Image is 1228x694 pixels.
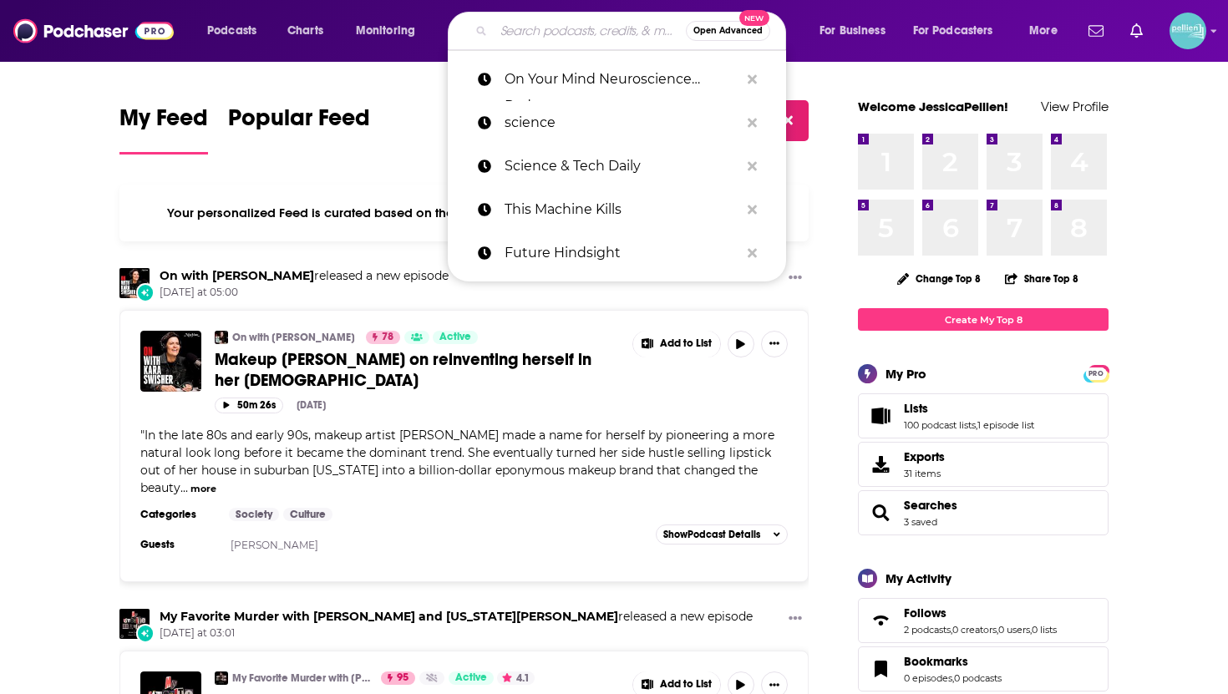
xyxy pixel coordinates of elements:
[864,609,897,632] a: Follows
[215,671,228,685] img: My Favorite Murder with Karen Kilgariff and Georgia Hardstark
[904,468,945,479] span: 31 items
[656,524,788,545] button: ShowPodcast Details
[140,331,201,392] a: Makeup Mogul Bobbi Brown on reinventing herself in her 60s
[344,18,437,44] button: open menu
[277,18,333,44] a: Charts
[904,401,1034,416] a: Lists
[954,672,1002,684] a: 0 podcasts
[808,18,906,44] button: open menu
[195,18,278,44] button: open menu
[904,516,937,528] a: 3 saved
[180,480,188,495] span: ...
[858,308,1109,331] a: Create My Top 8
[448,144,786,188] a: Science & Tech Daily
[229,508,279,521] a: Society
[382,329,393,346] span: 78
[1032,624,1057,636] a: 0 lists
[119,268,150,298] img: On with Kara Swisher
[1086,367,1106,379] a: PRO
[951,624,952,636] span: ,
[977,419,1034,431] a: 1 episode list
[505,101,739,144] p: science
[397,670,408,686] span: 95
[858,393,1109,438] span: Lists
[1017,18,1078,44] button: open menu
[885,570,951,586] div: My Activity
[1170,13,1206,49] button: Show profile menu
[904,605,1057,621] a: Follows
[366,331,400,344] a: 78
[904,605,946,621] span: Follows
[663,529,760,540] span: Show Podcast Details
[119,104,208,155] a: My Feed
[913,19,993,43] span: For Podcasters
[448,101,786,144] a: science
[864,453,897,476] span: Exports
[448,58,786,101] a: On Your Mind Neuroscience Podcast
[232,331,355,344] a: On with [PERSON_NAME]
[858,598,1109,643] span: Follows
[761,331,788,357] button: Show More Button
[887,268,991,289] button: Change Top 8
[464,12,802,50] div: Search podcasts, credits, & more...
[190,482,216,496] button: more
[904,401,928,416] span: Lists
[864,657,897,681] a: Bookmarks
[1082,17,1110,45] a: Show notifications dropdown
[1029,19,1058,43] span: More
[119,609,150,639] a: My Favorite Murder with Karen Kilgariff and Georgia Hardstark
[160,268,314,283] a: On with Kara Swisher
[140,508,216,521] h3: Categories
[13,15,174,47] img: Podchaser - Follow, Share and Rate Podcasts
[1004,262,1079,295] button: Share Top 8
[228,104,370,155] a: Popular Feed
[858,646,1109,691] span: Bookmarks
[215,349,621,391] a: Makeup [PERSON_NAME] on reinventing herself in her [DEMOGRAPHIC_DATA]
[952,624,997,636] a: 0 creators
[215,331,228,344] img: On with Kara Swisher
[864,404,897,428] a: Lists
[160,286,449,300] span: [DATE] at 05:00
[297,399,326,411] div: [DATE]
[140,428,774,495] span: In the late 80s and early 90s, makeup artist [PERSON_NAME] made a name for herself by pioneering ...
[820,19,885,43] span: For Business
[283,508,332,521] a: Culture
[660,337,712,350] span: Add to List
[505,188,739,231] p: This Machine Kills
[232,671,370,685] a: My Favorite Murder with [PERSON_NAME] and [US_STATE][PERSON_NAME]
[136,624,155,642] div: New Episode
[160,609,753,625] h3: released a new episode
[904,654,968,669] span: Bookmarks
[864,501,897,524] a: Searches
[693,27,763,35] span: Open Advanced
[439,329,471,346] span: Active
[660,678,712,691] span: Add to List
[160,268,449,284] h3: released a new episode
[904,654,1002,669] a: Bookmarks
[904,449,945,464] span: Exports
[449,671,494,685] a: Active
[207,19,256,43] span: Podcasts
[215,349,591,391] span: Makeup [PERSON_NAME] on reinventing herself in her [DEMOGRAPHIC_DATA]
[997,624,998,636] span: ,
[633,331,720,357] button: Show More Button
[858,490,1109,535] span: Searches
[952,672,954,684] span: ,
[904,419,976,431] a: 100 podcast lists
[505,231,739,275] p: Future Hindsight
[287,19,323,43] span: Charts
[739,10,769,26] span: New
[381,671,415,685] a: 95
[160,626,753,641] span: [DATE] at 03:01
[497,671,535,685] button: 4.1
[904,498,957,513] span: Searches
[976,419,977,431] span: ,
[505,144,739,188] p: Science & Tech Daily
[448,188,786,231] a: This Machine Kills
[1170,13,1206,49] img: User Profile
